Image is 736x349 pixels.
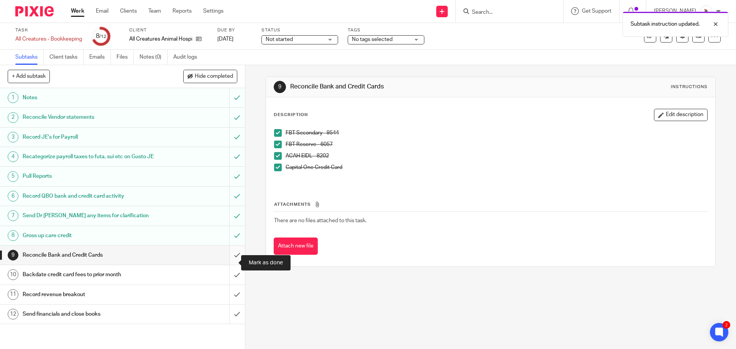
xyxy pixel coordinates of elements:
span: Hide completed [195,74,233,80]
p: All Creatures Animal Hospital [129,35,192,43]
h1: Backdate credit card fees to prior month [23,269,155,280]
label: Client [129,27,208,33]
a: Subtasks [15,50,44,65]
h1: Gross up care credit [23,230,155,241]
img: Pixie [15,6,54,16]
span: [DATE] [217,36,233,42]
div: 5 [8,171,18,182]
p: ACAH EIDL - 8202 [286,152,707,160]
div: 2 [723,321,730,329]
a: Notes (0) [140,50,168,65]
p: Capital One Credit Card [286,164,707,171]
span: No tags selected [352,37,393,42]
h1: Record QBO bank and credit card activity [23,190,155,202]
div: 8 [96,32,106,41]
a: Client tasks [49,50,84,65]
h1: Reconcile Bank and Credit Cards [23,249,155,261]
h1: Pull Reports [23,170,155,182]
p: FBT Reserve - 6057 [286,141,707,148]
h1: Record JE's for Payroll [23,131,155,143]
div: 3 [8,132,18,143]
h1: Recategorize payroll taxes to futa, sui etc on Gusto JE [23,151,155,162]
span: Not started [266,37,293,42]
div: 6 [8,191,18,202]
div: 4 [8,151,18,162]
button: Hide completed [183,70,237,83]
a: Files [117,50,134,65]
button: Attach new file [274,238,318,255]
a: Settings [203,7,223,15]
label: Tags [348,27,424,33]
a: Team [148,7,161,15]
div: 8 [8,230,18,241]
button: Edit description [654,109,708,121]
div: All Creatures - Bookkeeping [15,35,82,43]
div: 12 [8,309,18,320]
p: Description [274,112,308,118]
h1: Record revenue breakout [23,289,155,300]
p: FBT Secondary - 9544 [286,129,707,137]
h1: Send Dr [PERSON_NAME] any items for clarification [23,210,155,221]
div: Instructions [671,84,708,90]
small: /12 [99,34,106,39]
div: 9 [274,81,286,93]
div: 9 [8,250,18,261]
div: 10 [8,269,18,280]
div: 11 [8,289,18,300]
label: Task [15,27,82,33]
label: Status [261,27,338,33]
h1: Reconcile Vendor statements [23,111,155,123]
a: Emails [89,50,111,65]
span: Attachments [274,202,311,206]
div: 2 [8,112,18,123]
button: + Add subtask [8,70,50,83]
span: There are no files attached to this task. [274,218,366,223]
a: Reports [172,7,192,15]
label: Due by [217,27,252,33]
a: Clients [120,7,137,15]
a: Email [96,7,108,15]
img: EtsyProfilePhoto.jpg [700,5,712,18]
a: Work [71,7,84,15]
h1: Send financials and close books [23,308,155,320]
h1: Reconcile Bank and Credit Cards [290,83,507,91]
p: Subtask instruction updated. [631,20,700,28]
div: 7 [8,210,18,221]
a: Audit logs [173,50,203,65]
h1: Notes [23,92,155,103]
div: 1 [8,92,18,103]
